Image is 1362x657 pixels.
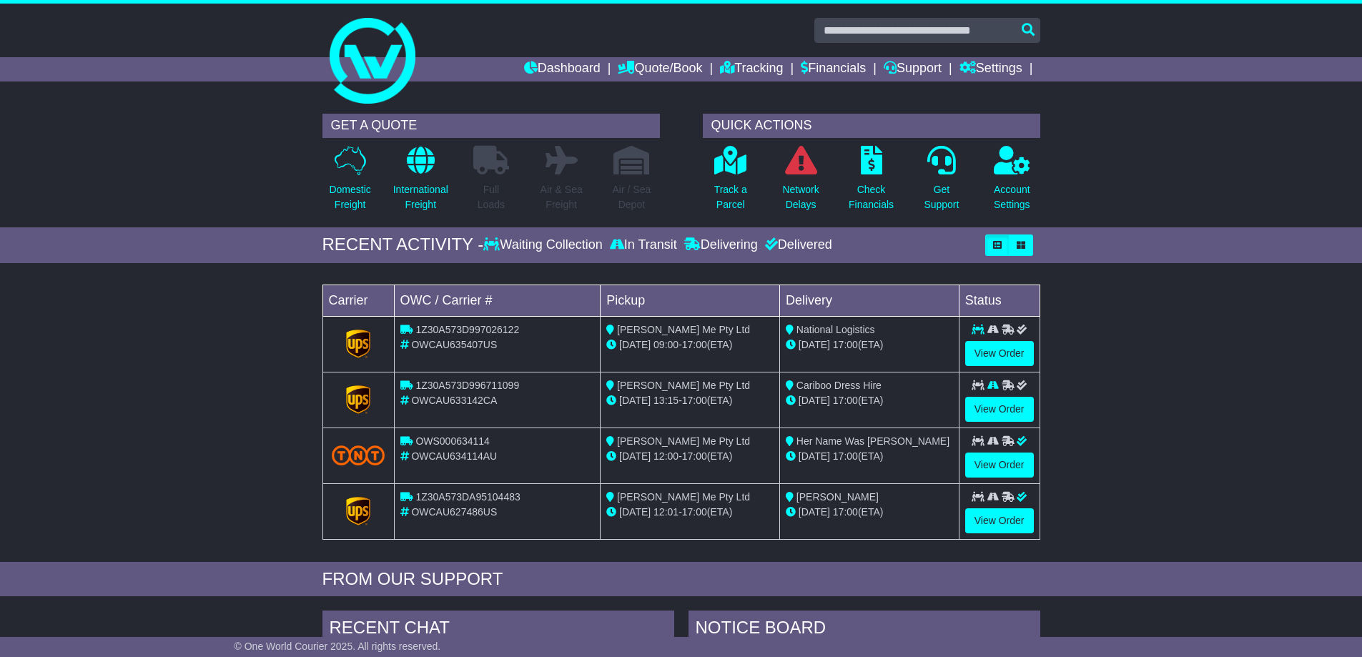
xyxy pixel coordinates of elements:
p: Domestic Freight [329,182,370,212]
span: [PERSON_NAME] Me Pty Ltd [617,491,750,503]
a: AccountSettings [993,145,1031,220]
div: (ETA) [786,337,953,352]
p: Network Delays [782,182,819,212]
p: Full Loads [473,182,509,212]
div: FROM OUR SUPPORT [322,569,1040,590]
span: [PERSON_NAME] Me Pty Ltd [617,380,750,391]
span: [DATE] [619,506,651,518]
span: 17:00 [833,339,858,350]
a: Support [884,57,942,81]
div: Delivered [761,237,832,253]
span: [DATE] [799,506,830,518]
span: 12:00 [653,450,678,462]
span: Cariboo Dress Hire [796,380,882,391]
a: InternationalFreight [393,145,449,220]
div: In Transit [606,237,681,253]
div: RECENT CHAT [322,611,674,649]
img: GetCarrierServiceLogo [346,330,370,358]
span: [DATE] [799,395,830,406]
span: OWCAU633142CA [411,395,497,406]
span: [DATE] [799,339,830,350]
span: 1Z30A573D997026122 [415,324,519,335]
a: NetworkDelays [781,145,819,220]
a: View Order [965,397,1034,422]
span: [DATE] [619,395,651,406]
div: (ETA) [786,449,953,464]
p: Air / Sea Depot [613,182,651,212]
div: - (ETA) [606,449,774,464]
div: Waiting Collection [483,237,606,253]
div: QUICK ACTIONS [703,114,1040,138]
span: [DATE] [619,339,651,350]
a: Tracking [720,57,783,81]
span: National Logistics [796,324,875,335]
td: Pickup [601,285,780,316]
span: 17:00 [682,450,707,462]
a: CheckFinancials [848,145,894,220]
p: Track a Parcel [714,182,747,212]
p: Get Support [924,182,959,212]
a: DomesticFreight [328,145,371,220]
a: Quote/Book [618,57,702,81]
div: - (ETA) [606,393,774,408]
span: [DATE] [619,450,651,462]
a: GetSupport [923,145,959,220]
span: Her Name Was [PERSON_NAME] [796,435,949,447]
span: 13:15 [653,395,678,406]
div: - (ETA) [606,337,774,352]
span: 1Z30A573D996711099 [415,380,519,391]
span: OWCAU635407US [411,339,497,350]
a: View Order [965,508,1034,533]
p: International Freight [393,182,448,212]
td: Delivery [779,285,959,316]
div: - (ETA) [606,505,774,520]
p: Account Settings [994,182,1030,212]
span: © One World Courier 2025. All rights reserved. [235,641,441,652]
span: 17:00 [682,339,707,350]
img: GetCarrierServiceLogo [346,385,370,414]
a: View Order [965,453,1034,478]
span: 1Z30A573DA95104483 [415,491,520,503]
div: NOTICE BOARD [689,611,1040,649]
span: OWS000634114 [415,435,490,447]
a: Dashboard [524,57,601,81]
span: [DATE] [799,450,830,462]
span: OWCAU634114AU [411,450,497,462]
span: 09:00 [653,339,678,350]
td: Status [959,285,1040,316]
span: [PERSON_NAME] [796,491,879,503]
p: Check Financials [849,182,894,212]
span: 17:00 [682,395,707,406]
span: [PERSON_NAME] Me Pty Ltd [617,435,750,447]
td: Carrier [322,285,394,316]
a: Financials [801,57,866,81]
span: [PERSON_NAME] Me Pty Ltd [617,324,750,335]
span: 12:01 [653,506,678,518]
span: OWCAU627486US [411,506,497,518]
div: Delivering [681,237,761,253]
a: Track aParcel [714,145,748,220]
td: OWC / Carrier # [394,285,601,316]
div: RECENT ACTIVITY - [322,234,484,255]
div: GET A QUOTE [322,114,660,138]
div: (ETA) [786,393,953,408]
span: 17:00 [833,450,858,462]
a: View Order [965,341,1034,366]
img: GetCarrierServiceLogo [346,497,370,525]
span: 17:00 [833,395,858,406]
div: (ETA) [786,505,953,520]
p: Air & Sea Freight [541,182,583,212]
span: 17:00 [833,506,858,518]
img: TNT_Domestic.png [332,445,385,465]
span: 17:00 [682,506,707,518]
a: Settings [959,57,1022,81]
